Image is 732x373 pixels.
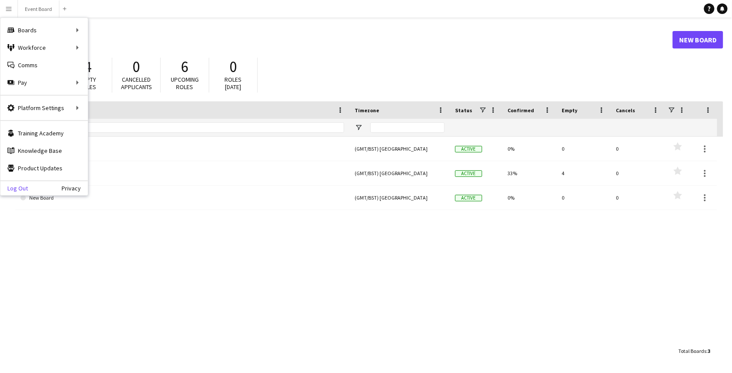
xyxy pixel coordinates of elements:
[370,122,445,133] input: Timezone Filter Input
[678,348,706,354] span: Total Boards
[708,348,710,354] span: 3
[611,137,665,161] div: 0
[455,170,482,177] span: Active
[355,107,379,114] span: Timezone
[355,124,363,131] button: Open Filter Menu
[133,57,140,76] span: 0
[0,39,88,56] div: Workforce
[18,0,59,17] button: Event Board
[230,57,237,76] span: 0
[121,76,152,91] span: Cancelled applicants
[15,33,673,46] h1: Boards
[556,137,611,161] div: 0
[611,161,665,185] div: 0
[21,161,344,186] a: Event Board
[0,185,28,192] a: Log Out
[349,161,450,185] div: (GMT/BST) [GEOGRAPHIC_DATA]
[508,107,534,114] span: Confirmed
[502,137,556,161] div: 0%
[181,57,189,76] span: 6
[0,21,88,39] div: Boards
[556,186,611,210] div: 0
[0,74,88,91] div: Pay
[349,137,450,161] div: (GMT/BST) [GEOGRAPHIC_DATA]
[0,159,88,177] a: Product Updates
[349,186,450,210] div: (GMT/BST) [GEOGRAPHIC_DATA]
[502,186,556,210] div: 0%
[225,76,242,91] span: Roles [DATE]
[455,146,482,152] span: Active
[556,161,611,185] div: 4
[616,107,635,114] span: Cancels
[673,31,723,48] a: New Board
[0,142,88,159] a: Knowledge Base
[0,56,88,74] a: Comms
[0,99,88,117] div: Platform Settings
[455,195,482,201] span: Active
[0,124,88,142] a: Training Academy
[502,161,556,185] div: 33%
[36,122,344,133] input: Board name Filter Input
[562,107,577,114] span: Empty
[62,185,88,192] a: Privacy
[171,76,199,91] span: Upcoming roles
[21,186,344,210] a: New Board
[611,186,665,210] div: 0
[455,107,472,114] span: Status
[21,137,344,161] a: Ad Hoc Jobs
[678,342,710,359] div: :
